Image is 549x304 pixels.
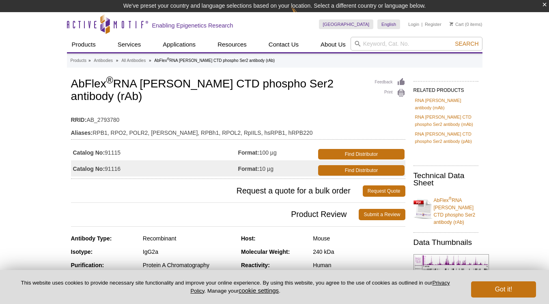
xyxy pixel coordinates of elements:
img: Change Here [291,6,313,25]
li: » [116,58,118,63]
a: Cart [450,21,464,27]
li: AbFlex RNA [PERSON_NAME] CTD phospho Ser2 antibody (rAb) [154,58,275,63]
h2: RELATED PRODUCTS [413,81,478,96]
a: Feedback [375,78,405,87]
img: AbFlex<sup>®</sup> RNA pol II CTD phospho Ser2 antibody (rAb) tested by ChIP-Seq. [413,254,489,283]
a: Login [408,21,419,27]
span: Search [455,40,478,47]
button: cookie settings [239,287,279,294]
a: Find Distributor [318,149,404,159]
a: English [377,19,400,29]
a: Register [425,21,441,27]
a: RNA [PERSON_NAME] CTD phospho Ser2 antibody (pAb) [415,130,477,145]
strong: Antibody Type: [71,235,112,242]
div: Recombinant [143,235,235,242]
a: About Us [316,37,351,52]
button: Got it! [471,281,536,298]
span: Request a quote for a bulk order [71,185,363,197]
a: AbFlex®RNA [PERSON_NAME] CTD phospho Ser2 antibody (rAb) [413,192,478,226]
a: Privacy Policy [190,280,450,293]
sup: ® [167,57,169,61]
a: Contact Us [264,37,304,52]
a: Resources [213,37,252,52]
td: 91115 [71,144,238,160]
li: » [149,58,151,63]
strong: Purification: [71,262,104,268]
li: » [88,58,91,63]
a: Products [67,37,101,52]
div: Protein A Chromatography [143,261,235,269]
a: Request Quote [363,185,405,197]
td: 100 µg [238,144,317,160]
strong: Isotype: [71,249,93,255]
strong: Format: [238,165,259,172]
li: | [422,19,423,29]
img: Your Cart [450,22,453,26]
a: Antibodies [94,57,113,64]
a: Print [375,89,405,98]
h1: AbFlex RNA [PERSON_NAME] CTD phospho Ser2 antibody (rAb) [71,78,405,104]
strong: Molecular Weight: [241,249,290,255]
div: Mouse [313,235,405,242]
td: 91116 [71,160,238,176]
a: [GEOGRAPHIC_DATA] [319,19,374,29]
strong: Reactivity: [241,262,270,268]
a: Find Distributor [318,165,404,176]
td: 10 µg [238,160,317,176]
li: (0 items) [450,19,482,29]
div: Human [313,261,405,269]
sup: ® [106,75,113,85]
span: Product Review [71,209,359,220]
td: RPB1, RPO2, POLR2, [PERSON_NAME], RPBh1, RPOL2, RpIILS, hsRPB1, hRPB220 [71,124,405,137]
strong: Host: [241,235,256,242]
p: This website uses cookies to provide necessary site functionality and improve your online experie... [13,279,458,295]
strong: Catalog No: [73,149,105,156]
strong: Format: [238,149,259,156]
button: Search [452,40,481,47]
a: All Antibodies [121,57,146,64]
a: RNA [PERSON_NAME] antibody (mAb) [415,97,477,111]
h2: Data Thumbnails [413,239,478,246]
div: IgG2a [143,248,235,255]
a: Products [71,57,86,64]
strong: RRID: [71,116,87,123]
sup: ® [449,196,452,201]
a: Services [113,37,146,52]
td: AB_2793780 [71,111,405,124]
h2: Enabling Epigenetics Research [152,22,233,29]
a: Submit a Review [359,209,405,220]
strong: Catalog No: [73,165,105,172]
div: 240 kDa [313,248,405,255]
strong: Aliases: [71,129,93,136]
h2: Technical Data Sheet [413,172,478,187]
input: Keyword, Cat. No. [351,37,482,51]
a: RNA [PERSON_NAME] CTD phospho Ser2 antibody (mAb) [415,113,477,128]
a: Applications [158,37,200,52]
